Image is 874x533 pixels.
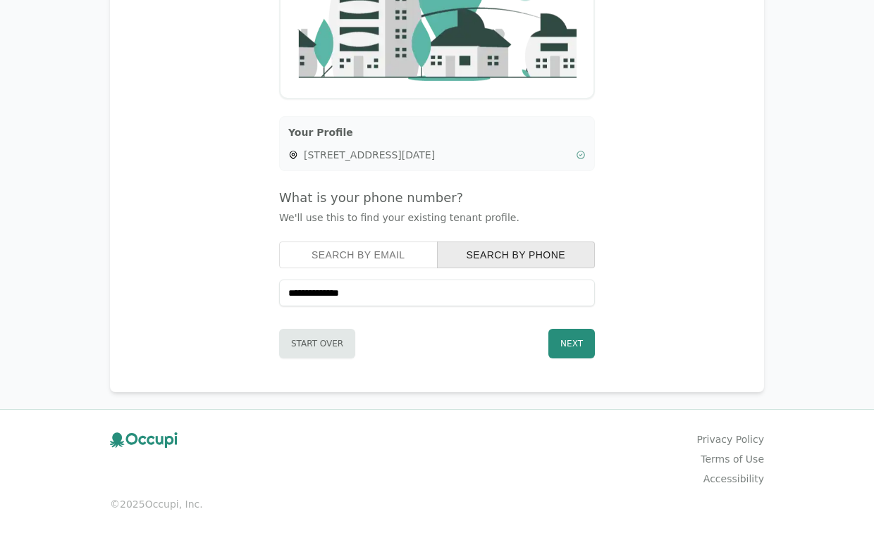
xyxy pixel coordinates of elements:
[279,242,595,268] div: Search type
[279,329,355,358] button: Start Over
[548,329,595,358] button: Next
[110,497,764,511] small: © 2025 Occupi, Inc.
[279,211,595,225] p: We'll use this to find your existing tenant profile.
[701,452,764,466] a: Terms of Use
[288,125,586,139] h3: Your Profile
[279,188,595,208] h4: What is your phone number?
[304,148,570,162] span: [STREET_ADDRESS][DATE]
[703,472,764,486] a: Accessibility
[279,242,438,268] button: search by email
[437,242,596,268] button: search by phone
[697,432,764,446] a: Privacy Policy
